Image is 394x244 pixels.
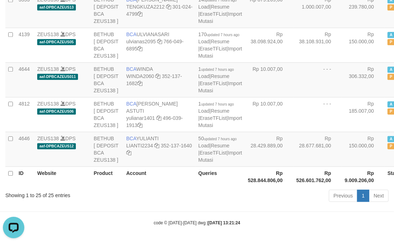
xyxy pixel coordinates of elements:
span: | | | [198,31,242,59]
span: updated 7 hours ago [207,33,240,37]
th: Rp 528.844.806,00 [245,166,293,187]
a: 1 [357,190,369,202]
a: Copy TENGKUZA2212 to clipboard [166,4,171,10]
td: ULVIANASARI 766-049-6895 [123,28,195,62]
span: | | | [198,66,242,93]
span: 1 [198,66,234,72]
a: Next [369,190,389,202]
span: aaf-DPBCAZEUS011 [37,74,78,80]
a: ZEUS138 [37,136,59,141]
span: updated 7 hours ago [204,137,237,141]
a: Load [198,4,209,10]
a: Previous [329,190,357,202]
td: WINDA 352-137-1682 [123,62,195,97]
span: 1 [198,101,234,107]
td: 4812 [16,97,34,132]
span: BCA [126,31,137,37]
td: BETHUB [ DEPOSIT BCA ZEUS138 ] [91,97,123,132]
a: ZEUS138 [37,66,59,72]
a: Resume [211,39,229,44]
th: Product [91,166,123,187]
a: Resume [211,73,229,79]
span: updated 7 hours ago [201,68,234,72]
a: Copy 3521371682 to clipboard [137,80,142,86]
a: ZEUS138 [37,31,59,37]
td: 4139 [16,28,34,62]
a: Copy LIANTI2234 to clipboard [154,143,159,148]
th: Account [123,166,195,187]
a: Load [198,143,209,148]
a: Import Mutasi [198,80,242,93]
td: DPS [34,62,91,97]
a: Load [198,108,209,114]
strong: [DATE] 13:21:24 [208,220,240,225]
td: [PERSON_NAME] ASTUTI 496-039-1913 [123,97,195,132]
span: BCA [126,101,137,107]
th: Rp 9.009.206,00 [342,166,385,187]
td: BETHUB [ DEPOSIT BCA ZEUS138 ] [91,28,123,62]
button: Open LiveChat chat widget [3,3,24,24]
td: Rp 306.332,00 [342,62,385,97]
th: Rp 526.601.762,00 [293,166,342,187]
td: 4646 [16,132,34,166]
a: EraseTFList [200,115,227,121]
a: EraseTFList [200,11,227,17]
td: DPS [34,28,91,62]
span: BCA [126,66,136,72]
a: Copy WINDA2060 to clipboard [156,73,161,79]
a: Import Mutasi [198,150,242,163]
span: | | | [198,101,242,128]
a: Load [198,73,209,79]
a: Copy 7660496895 to clipboard [137,46,142,52]
span: BCA [126,136,136,141]
a: Copy 3521371640 to clipboard [126,150,131,156]
a: Load [198,39,209,44]
td: Rp 38.108.931,00 [293,28,342,62]
span: updated 7 hours ago [201,102,234,106]
td: BETHUB [ DEPOSIT BCA ZEUS138 ] [91,132,123,166]
a: TENGKUZA2212 [126,4,165,10]
td: - - - [293,62,342,97]
td: Rp 150.000,00 [342,28,385,62]
th: ID [16,166,34,187]
a: EraseTFList [200,150,227,156]
a: Import Mutasi [198,115,242,128]
th: Queries [195,166,245,187]
td: DPS [34,97,91,132]
span: 170 [198,31,239,37]
td: YULIANTI 352-137-1640 [123,132,195,166]
td: Rp 38.098.924,00 [245,28,293,62]
a: Import Mutasi [198,46,242,59]
span: aaf-DPBCAZEUS13 [37,4,76,10]
td: Rp 185.007,00 [342,97,385,132]
a: Import Mutasi [198,11,242,24]
td: Rp 150.000,00 [342,132,385,166]
td: Rp 28.429.889,00 [245,132,293,166]
a: yulianar1401 [126,115,155,121]
div: Showing 1 to 25 of 25 entries [5,189,159,199]
a: Copy ulvianas2095 to clipboard [157,39,162,44]
span: aaf-DPBCAZEUS12 [37,143,76,149]
td: Rp 10.007,00 [245,97,293,132]
a: WINDA2060 [126,73,154,79]
a: Copy yulianar1401 to clipboard [156,115,161,121]
td: - - - [293,97,342,132]
a: ulvianas2095 [126,39,156,44]
a: LIANTI2234 [126,143,153,148]
th: Website [34,166,91,187]
a: ZEUS138 [37,101,59,107]
td: Rp 28.677.681,00 [293,132,342,166]
a: Copy 4960391913 to clipboard [137,122,142,128]
a: Resume [211,143,229,148]
span: aaf-DPBCAZEUS06 [37,108,76,114]
td: 4644 [16,62,34,97]
td: DPS [34,132,91,166]
a: Copy 3010244799 to clipboard [137,11,142,17]
td: BETHUB [ DEPOSIT BCA ZEUS138 ] [91,62,123,97]
td: Rp 10.007,00 [245,62,293,97]
a: EraseTFList [200,80,227,86]
span: | | | [198,136,242,163]
a: Resume [211,108,229,114]
span: aaf-DPBCAZEUS05 [37,39,76,45]
small: code © [DATE]-[DATE] dwg | [154,220,240,225]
